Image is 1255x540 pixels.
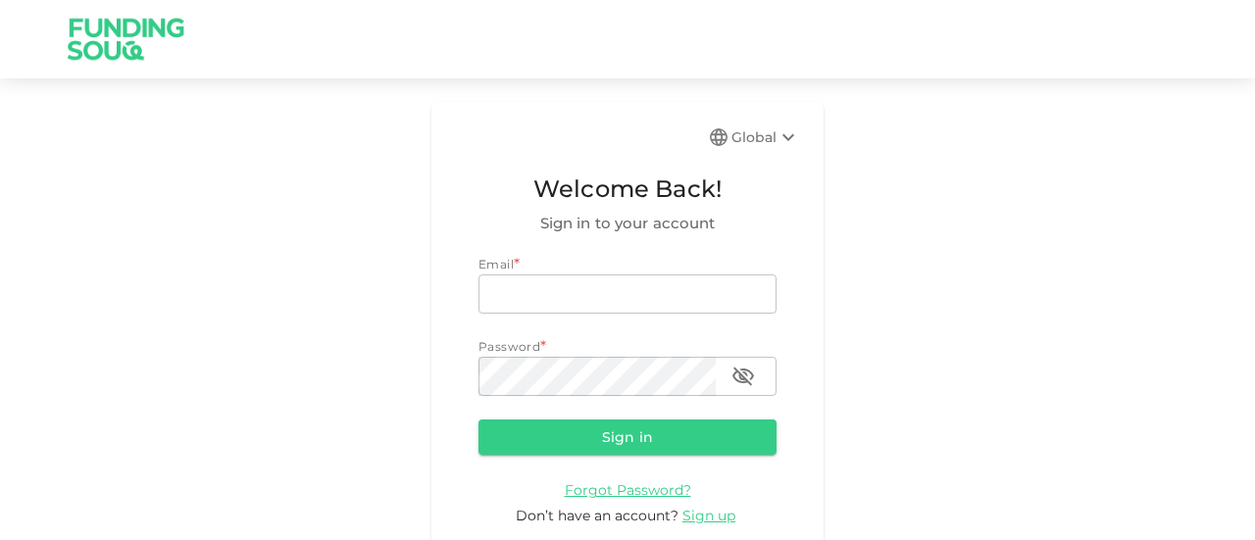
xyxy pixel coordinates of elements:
span: Welcome Back! [478,171,777,208]
div: Global [731,125,800,149]
span: Forgot Password? [565,481,691,499]
input: email [478,274,777,314]
span: Don’t have an account? [516,507,678,524]
button: Sign in [478,419,777,455]
input: password [478,357,716,396]
span: Sign in to your account [478,212,777,235]
span: Password [478,339,540,354]
span: Sign up [682,507,735,524]
span: Email [478,257,514,271]
a: Forgot Password? [565,480,691,499]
